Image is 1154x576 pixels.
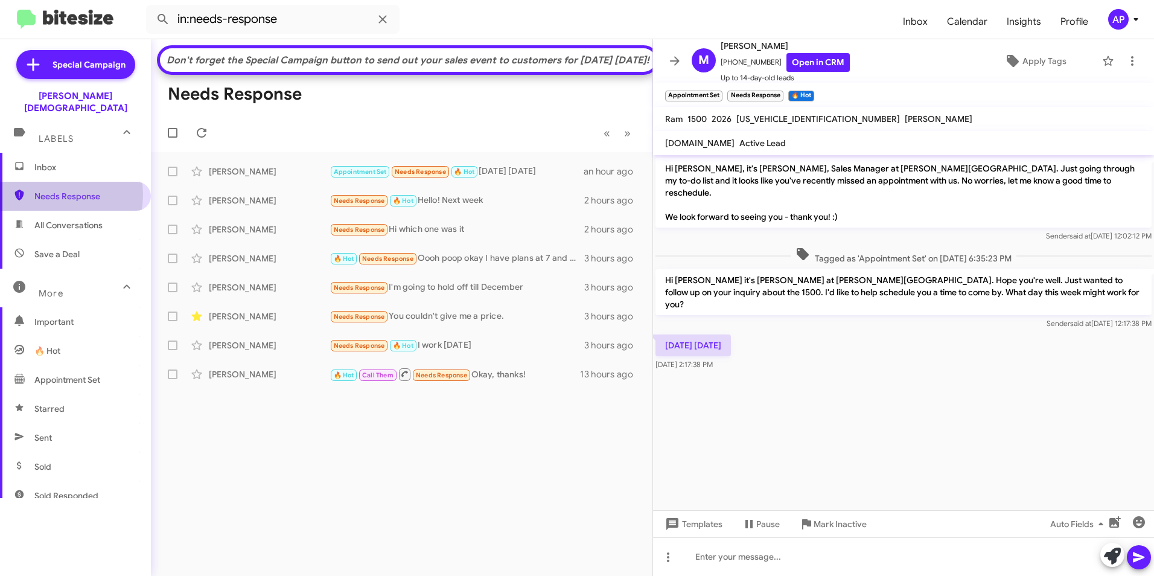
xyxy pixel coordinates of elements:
[53,59,126,71] span: Special Campaign
[168,85,302,104] h1: Needs Response
[905,114,972,124] span: [PERSON_NAME]
[791,247,1016,264] span: Tagged as 'Appointment Set' on [DATE] 6:35:23 PM
[34,161,137,173] span: Inbox
[330,310,584,324] div: You couldn't give me a price.
[393,342,413,350] span: 🔥 Hot
[209,368,330,380] div: [PERSON_NAME]
[584,252,643,264] div: 3 hours ago
[34,316,137,328] span: Important
[209,194,330,206] div: [PERSON_NAME]
[584,281,643,293] div: 3 hours ago
[997,4,1051,39] a: Insights
[727,91,783,101] small: Needs Response
[665,138,735,149] span: [DOMAIN_NAME]
[604,126,610,141] span: «
[893,4,937,39] a: Inbox
[209,339,330,351] div: [PERSON_NAME]
[687,114,707,124] span: 1500
[16,50,135,79] a: Special Campaign
[330,367,580,382] div: Okay, thanks!
[1108,9,1129,30] div: AP
[788,91,814,101] small: 🔥 Hot
[39,288,63,299] span: More
[937,4,997,39] a: Calendar
[584,223,643,235] div: 2 hours ago
[698,51,709,70] span: M
[334,342,385,350] span: Needs Response
[334,226,385,234] span: Needs Response
[712,114,732,124] span: 2026
[330,339,584,353] div: I work [DATE]
[330,165,584,179] div: [DATE] [DATE]
[334,168,387,176] span: Appointment Set
[330,194,584,208] div: Hello! Next week
[1070,319,1091,328] span: said at
[721,72,850,84] span: Up to 14-day-old leads
[580,368,643,380] div: 13 hours ago
[786,53,850,72] a: Open in CRM
[34,219,103,231] span: All Conversations
[454,168,474,176] span: 🔥 Hot
[146,5,400,34] input: Search
[1047,319,1152,328] span: Sender [DATE] 12:17:38 PM
[393,197,413,205] span: 🔥 Hot
[617,121,638,146] button: Next
[209,165,330,178] div: [PERSON_NAME]
[653,513,732,535] button: Templates
[756,513,780,535] span: Pause
[395,168,446,176] span: Needs Response
[721,53,850,72] span: [PHONE_NUMBER]
[330,223,584,237] div: Hi which one was it
[1022,50,1066,72] span: Apply Tags
[1098,9,1141,30] button: AP
[334,313,385,321] span: Needs Response
[34,374,100,386] span: Appointment Set
[34,345,60,357] span: 🔥 Hot
[362,255,413,263] span: Needs Response
[34,248,80,260] span: Save a Deal
[655,269,1152,315] p: Hi [PERSON_NAME] it's [PERSON_NAME] at [PERSON_NAME][GEOGRAPHIC_DATA]. Hope you're well. Just wan...
[624,126,631,141] span: »
[1070,231,1091,240] span: said at
[362,371,394,379] span: Call Them
[334,371,354,379] span: 🔥 Hot
[655,360,713,369] span: [DATE] 2:17:38 PM
[665,91,722,101] small: Appointment Set
[597,121,638,146] nav: Page navigation example
[34,432,52,444] span: Sent
[330,281,584,295] div: I'm going to hold off till December
[665,114,683,124] span: Ram
[34,403,65,415] span: Starred
[584,165,643,178] div: an hour ago
[596,121,617,146] button: Previous
[1051,4,1098,39] a: Profile
[209,223,330,235] div: [PERSON_NAME]
[334,197,385,205] span: Needs Response
[655,158,1152,228] p: Hi [PERSON_NAME], it's [PERSON_NAME], Sales Manager at [PERSON_NAME][GEOGRAPHIC_DATA]. Just going...
[739,138,786,149] span: Active Lead
[209,252,330,264] div: [PERSON_NAME]
[34,461,51,473] span: Sold
[655,334,731,356] p: [DATE] [DATE]
[721,39,850,53] span: [PERSON_NAME]
[166,54,650,66] div: Don't forget the Special Campaign button to send out your sales event to customers for [DATE] [DA...
[736,114,900,124] span: [US_VEHICLE_IDENTIFICATION_NUMBER]
[34,490,98,502] span: Sold Responded
[1050,513,1108,535] span: Auto Fields
[1041,513,1118,535] button: Auto Fields
[789,513,876,535] button: Mark Inactive
[732,513,789,535] button: Pause
[209,310,330,322] div: [PERSON_NAME]
[34,190,137,202] span: Needs Response
[416,371,467,379] span: Needs Response
[1046,231,1152,240] span: Sender [DATE] 12:02:12 PM
[663,513,722,535] span: Templates
[39,133,74,144] span: Labels
[584,310,643,322] div: 3 hours ago
[974,50,1096,72] button: Apply Tags
[584,194,643,206] div: 2 hours ago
